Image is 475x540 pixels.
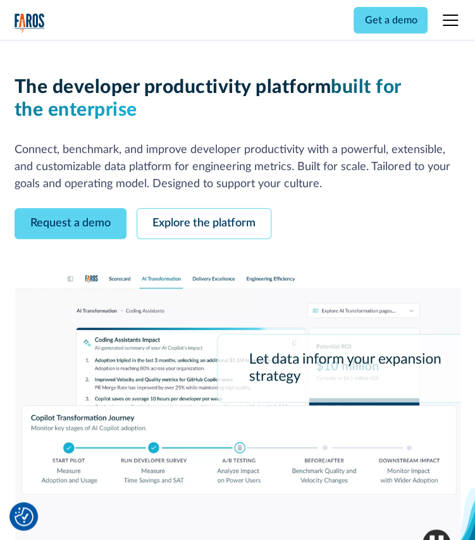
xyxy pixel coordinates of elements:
[15,142,461,193] p: Connect, benchmark, and improve developer productivity with a powerful, extensible, and customiza...
[15,507,34,526] img: Revisit consent button
[15,13,45,33] a: home
[435,5,460,35] div: menu
[15,76,461,121] h1: The developer productivity platform
[15,507,34,526] button: Cookie Settings
[15,208,126,239] a: Request a demo
[137,208,271,239] a: Explore the platform
[15,78,402,120] span: built for the enterprise
[15,13,45,33] img: Logo of the analytics and reporting company Faros.
[354,7,428,34] a: Get a demo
